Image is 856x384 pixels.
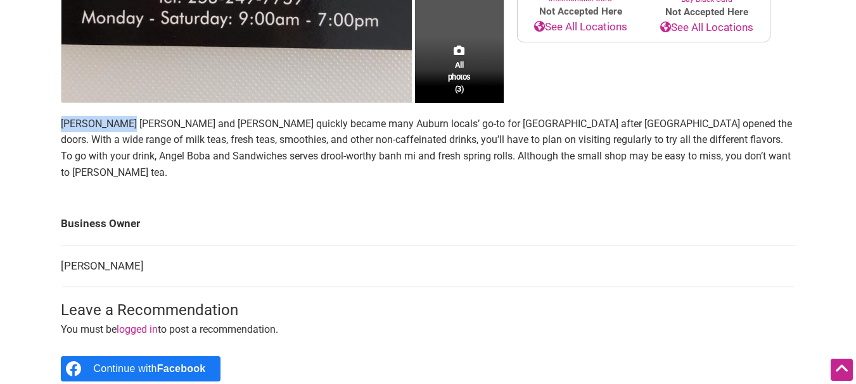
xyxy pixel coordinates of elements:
b: Facebook [157,363,206,374]
span: All photos (3) [448,59,471,95]
div: Continue with [94,356,206,381]
a: Continue with <b>Facebook</b> [61,356,221,381]
a: See All Locations [644,20,770,36]
div: Scroll Back to Top [831,359,853,381]
td: Business Owner [61,203,796,245]
p: [PERSON_NAME] [PERSON_NAME] and [PERSON_NAME] quickly became many Auburn locals’ go-to for [GEOGR... [61,116,796,180]
h3: Leave a Recommendation [61,300,796,321]
a: logged in [117,323,158,335]
a: See All Locations [518,19,644,35]
span: Not Accepted Here [644,5,770,20]
p: You must be to post a recommendation. [61,321,796,338]
td: [PERSON_NAME] [61,245,796,287]
span: Not Accepted Here [518,4,644,19]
